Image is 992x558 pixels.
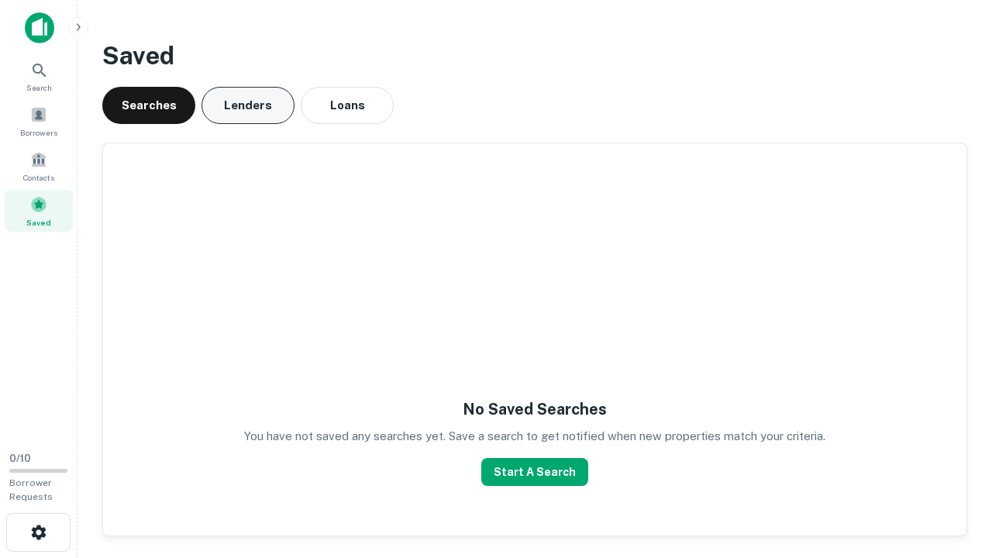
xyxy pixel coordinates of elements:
[102,37,967,74] h3: Saved
[25,12,54,43] img: capitalize-icon.png
[9,453,31,464] span: 0 / 10
[301,87,394,124] button: Loans
[20,126,57,139] span: Borrowers
[201,87,294,124] button: Lenders
[26,216,51,229] span: Saved
[5,145,73,187] a: Contacts
[463,398,607,421] h5: No Saved Searches
[914,434,992,508] iframe: Chat Widget
[23,171,54,184] span: Contacts
[244,427,825,446] p: You have not saved any searches yet. Save a search to get notified when new properties match your...
[5,100,73,142] a: Borrowers
[102,87,195,124] button: Searches
[5,55,73,97] a: Search
[5,190,73,232] a: Saved
[481,458,588,486] button: Start A Search
[26,81,52,94] span: Search
[9,477,53,502] span: Borrower Requests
